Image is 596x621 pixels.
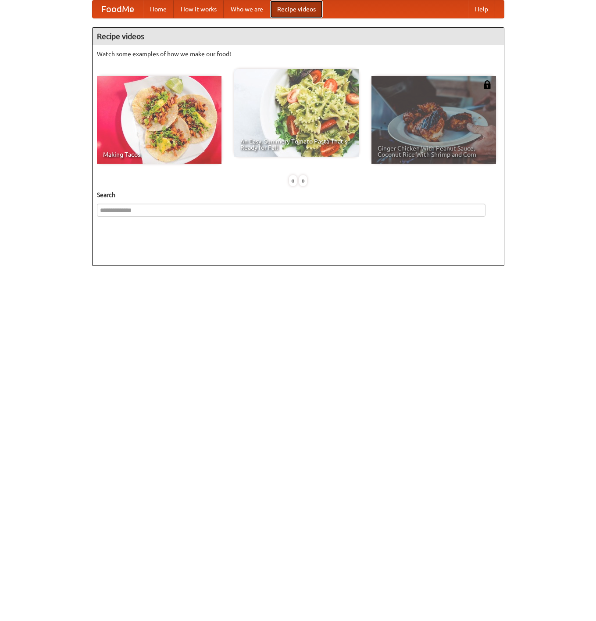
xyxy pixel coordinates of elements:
a: Recipe videos [270,0,323,18]
div: » [299,175,307,186]
a: How it works [174,0,224,18]
a: Who we are [224,0,270,18]
h4: Recipe videos [93,28,504,45]
span: Making Tacos [103,151,215,158]
img: 483408.png [483,80,492,89]
a: FoodMe [93,0,143,18]
span: An Easy, Summery Tomato Pasta That's Ready for Fall [240,138,353,151]
div: « [289,175,297,186]
a: Making Tacos [97,76,221,164]
a: Help [468,0,495,18]
h5: Search [97,190,500,199]
a: An Easy, Summery Tomato Pasta That's Ready for Fall [234,69,359,157]
p: Watch some examples of how we make our food! [97,50,500,58]
a: Home [143,0,174,18]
